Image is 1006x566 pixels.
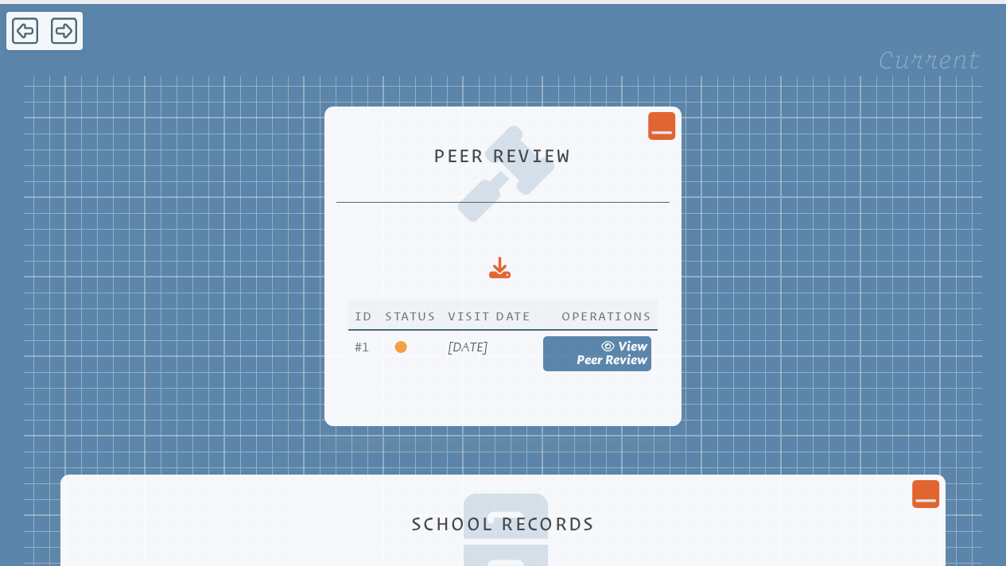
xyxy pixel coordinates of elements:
span: Back [12,16,38,46]
span: Status [385,308,436,324]
span: Operations [561,305,651,324]
div: Download to CSV [489,257,511,278]
a: view Peer Review [543,336,652,371]
span: view [618,339,647,354]
h1: Peer Review [343,145,664,166]
span: Forward [51,16,77,46]
span: Peer Review [577,352,647,367]
legend: Current [878,46,979,74]
span: Visit Date [448,308,530,324]
h1: School Records [79,514,928,534]
span: 1 [355,339,369,355]
span: Id [355,308,373,324]
span: [DATE] [448,339,487,355]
